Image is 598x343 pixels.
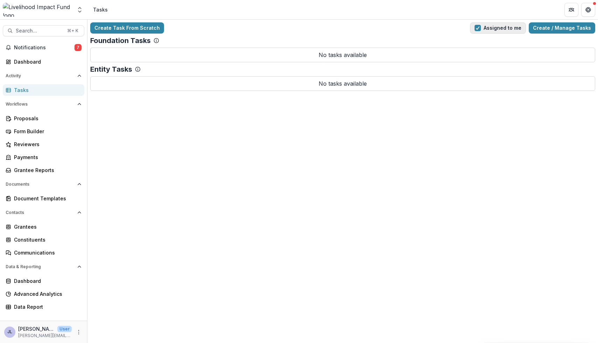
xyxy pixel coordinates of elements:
[90,76,595,91] p: No tasks available
[3,138,84,150] a: Reviewers
[14,249,79,256] div: Communications
[90,5,111,15] nav: breadcrumb
[57,326,72,332] p: User
[14,303,79,310] div: Data Report
[3,25,84,36] button: Search...
[14,128,79,135] div: Form Builder
[14,277,79,285] div: Dashboard
[3,221,84,233] a: Grantees
[14,236,79,243] div: Constituents
[3,70,84,81] button: Open Activity
[3,42,84,53] button: Notifications7
[18,325,55,333] p: [PERSON_NAME]
[470,22,526,34] button: Assigned to me
[75,3,85,17] button: Open entity switcher
[14,115,79,122] div: Proposals
[3,207,84,218] button: Open Contacts
[7,330,12,334] div: Jennifer Lindgren
[14,58,79,65] div: Dashboard
[14,141,79,148] div: Reviewers
[90,22,164,34] a: Create Task From Scratch
[3,288,84,300] a: Advanced Analytics
[3,84,84,96] a: Tasks
[3,3,72,17] img: Livelihood Impact Fund logo
[3,99,84,110] button: Open Workflows
[93,6,108,13] div: Tasks
[564,3,578,17] button: Partners
[90,65,132,73] p: Entity Tasks
[3,113,84,124] a: Proposals
[66,27,80,35] div: ⌘ + K
[14,153,79,161] div: Payments
[3,261,84,272] button: Open Data & Reporting
[3,164,84,176] a: Grantee Reports
[16,28,63,34] span: Search...
[74,328,83,336] button: More
[3,234,84,245] a: Constituents
[3,56,84,67] a: Dashboard
[6,73,74,78] span: Activity
[14,86,79,94] div: Tasks
[14,45,74,51] span: Notifications
[6,264,74,269] span: Data & Reporting
[90,48,595,62] p: No tasks available
[3,126,84,137] a: Form Builder
[14,223,79,230] div: Grantees
[581,3,595,17] button: Get Help
[3,193,84,204] a: Document Templates
[3,151,84,163] a: Payments
[3,275,84,287] a: Dashboard
[3,179,84,190] button: Open Documents
[6,182,74,187] span: Documents
[74,44,81,51] span: 7
[3,247,84,258] a: Communications
[90,36,151,45] p: Foundation Tasks
[14,195,79,202] div: Document Templates
[3,301,84,313] a: Data Report
[6,210,74,215] span: Contacts
[6,102,74,107] span: Workflows
[14,166,79,174] div: Grantee Reports
[14,290,79,298] div: Advanced Analytics
[529,22,595,34] a: Create / Manage Tasks
[18,333,72,339] p: [PERSON_NAME][EMAIL_ADDRESS][DOMAIN_NAME]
